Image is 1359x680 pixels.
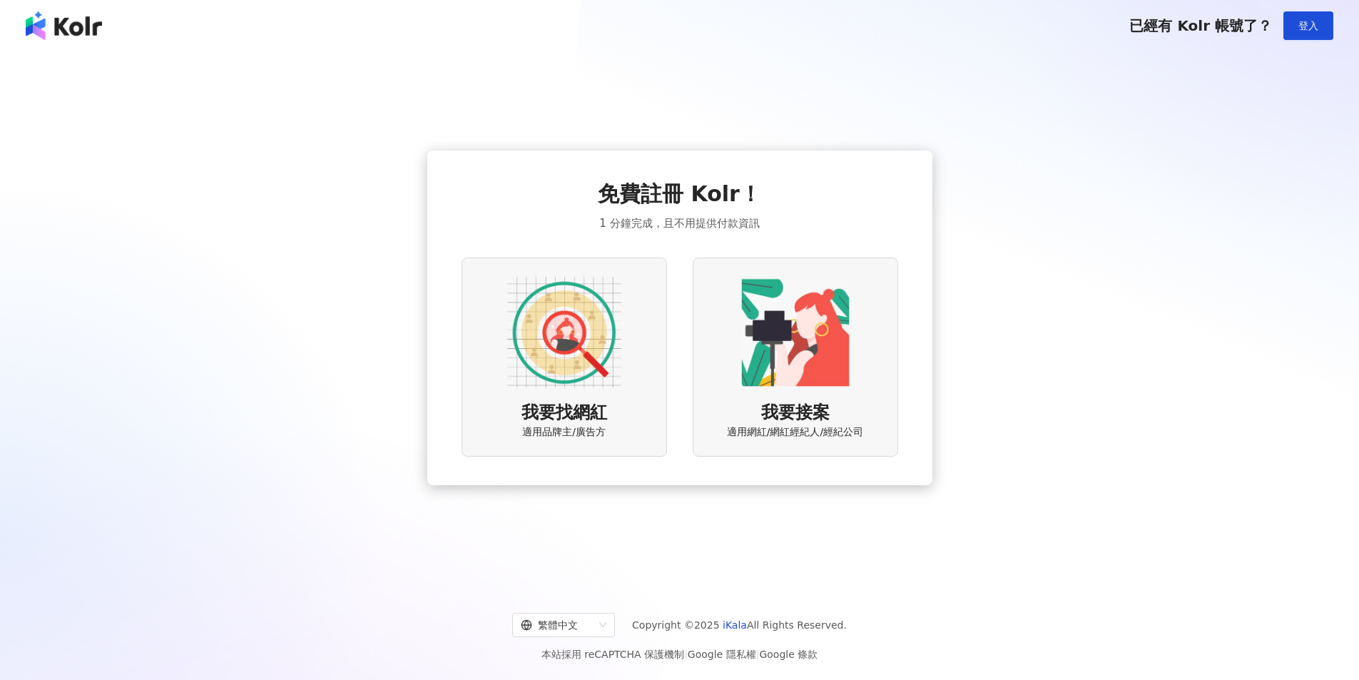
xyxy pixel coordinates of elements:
[1283,11,1333,40] button: 登入
[688,649,756,660] a: Google 隱私權
[522,425,606,440] span: 適用品牌主/廣告方
[26,11,102,40] img: logo
[521,401,607,425] span: 我要找網紅
[599,215,759,232] span: 1 分鐘完成，且不用提供付款資訊
[507,275,621,390] img: AD identity option
[723,619,747,631] a: iKala
[1129,17,1272,34] span: 已經有 Kolr 帳號了？
[727,425,863,440] span: 適用網紅/網紅經紀人/經紀公司
[1298,20,1318,31] span: 登入
[756,649,760,660] span: |
[632,616,847,634] span: Copyright © 2025 All Rights Reserved.
[521,614,594,636] div: 繁體中文
[759,649,818,660] a: Google 條款
[684,649,688,660] span: |
[541,646,818,663] span: 本站採用 reCAPTCHA 保護機制
[738,275,852,390] img: KOL identity option
[598,179,761,209] span: 免費註冊 Kolr！
[761,401,830,425] span: 我要接案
